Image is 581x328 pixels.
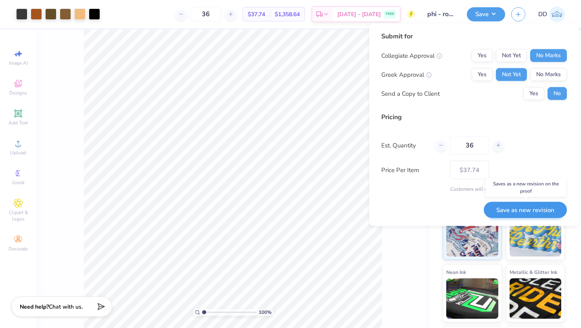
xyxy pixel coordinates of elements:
[450,136,489,155] input: – –
[9,90,27,96] span: Designs
[484,202,567,218] button: Save as new revision
[549,6,565,22] img: Derek Dejon
[485,178,566,197] div: Saves as a new revision on the proof
[381,185,567,193] div: Customers will see this price on HQ.
[381,70,432,79] div: Greek Approval
[472,49,493,62] button: Yes
[381,89,440,98] div: Send a Copy to Client
[446,278,498,319] img: Neon Ink
[467,7,505,21] button: Save
[530,68,567,81] button: No Marks
[510,268,557,276] span: Metallic & Glitter Ink
[12,179,25,186] span: Greek
[446,268,466,276] span: Neon Ink
[381,51,442,60] div: Collegiate Approval
[381,165,444,175] label: Price Per Item
[337,10,381,19] span: [DATE] - [DATE]
[446,216,498,257] img: Standard
[421,6,461,22] input: Untitled Design
[496,68,527,81] button: Not Yet
[248,10,265,19] span: $37.74
[259,309,272,316] span: 100 %
[510,278,562,319] img: Metallic & Glitter Ink
[381,141,429,150] label: Est. Quantity
[4,209,32,222] span: Clipart & logos
[8,246,28,252] span: Decorate
[538,6,565,22] a: DD
[523,87,544,100] button: Yes
[496,49,527,62] button: Not Yet
[386,11,394,17] span: FREE
[8,120,28,126] span: Add Text
[381,32,567,41] div: Submit for
[472,68,493,81] button: Yes
[190,7,222,21] input: – –
[510,216,562,257] img: Puff Ink
[10,149,26,156] span: Upload
[20,303,49,311] strong: Need help?
[381,112,567,122] div: Pricing
[49,303,83,311] span: Chat with us.
[530,49,567,62] button: No Marks
[538,10,547,19] span: DD
[275,10,300,19] span: $1,358.64
[9,60,28,66] span: Image AI
[548,87,567,100] button: No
